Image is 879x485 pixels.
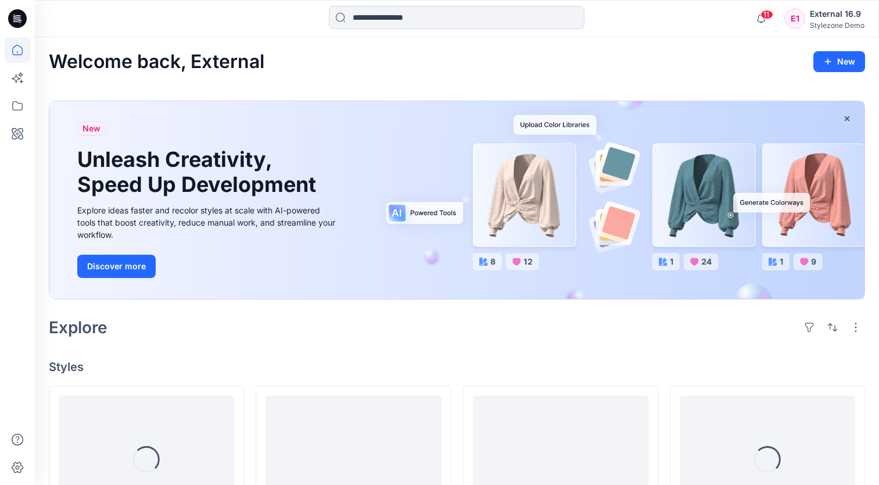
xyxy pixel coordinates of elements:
div: Explore ideas faster and recolor styles at scale with AI-powered tools that boost creativity, red... [77,204,339,241]
div: Stylezone Demo [810,21,864,30]
div: E1 [784,8,805,29]
a: Discover more [77,255,339,278]
button: New [813,51,865,72]
div: External 16.9 [810,7,864,21]
h1: Unleash Creativity, Speed Up Development [77,147,321,197]
h2: Explore [49,318,107,337]
h2: Welcome back, External [49,51,264,73]
h4: Styles [49,360,865,374]
span: 11 [760,10,773,19]
span: New [82,122,101,135]
button: Discover more [77,255,156,278]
